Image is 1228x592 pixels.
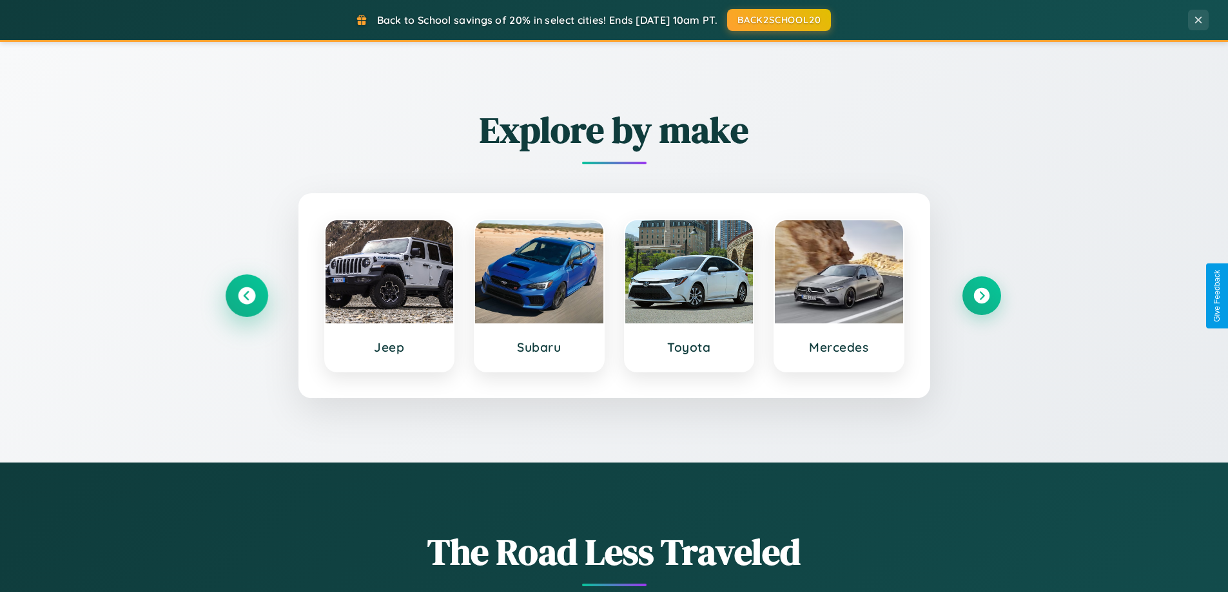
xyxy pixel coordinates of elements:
[377,14,717,26] span: Back to School savings of 20% in select cities! Ends [DATE] 10am PT.
[228,527,1001,577] h1: The Road Less Traveled
[1213,270,1222,322] div: Give Feedback
[228,105,1001,155] h2: Explore by make
[638,339,741,355] h3: Toyota
[488,339,590,355] h3: Subaru
[788,339,890,355] h3: Mercedes
[727,9,831,31] button: BACK2SCHOOL20
[338,339,441,355] h3: Jeep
